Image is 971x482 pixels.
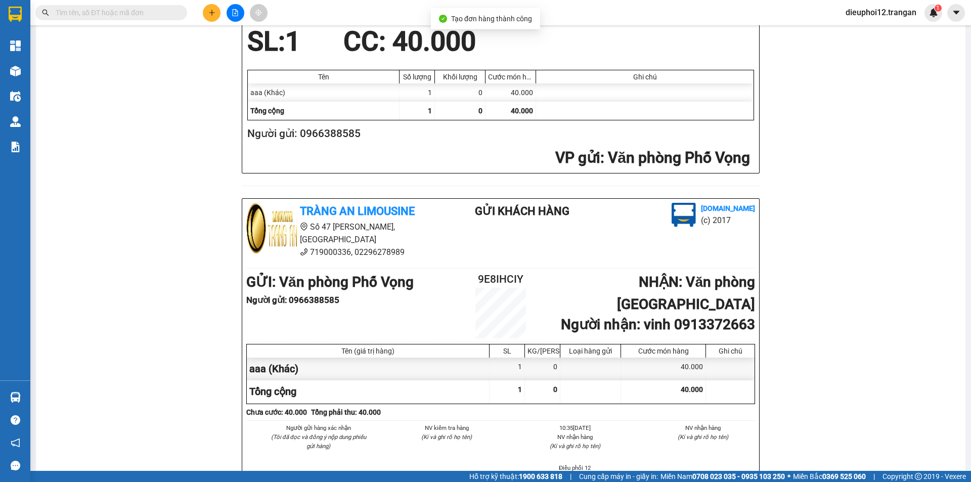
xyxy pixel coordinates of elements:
[475,205,569,217] b: Gửi khách hàng
[579,471,658,482] span: Cung cấp máy in - giấy in:
[837,6,924,19] span: dieuphoi12.trangan
[488,73,533,81] div: Cước món hàng
[247,358,490,380] div: aaa (Khác)
[10,40,21,51] img: dashboard-icon
[624,347,703,355] div: Cước món hàng
[337,26,482,57] div: CC : 40.000
[11,461,20,470] span: message
[478,107,482,115] span: 0
[915,473,922,480] span: copyright
[660,471,785,482] span: Miền Nam
[621,358,706,380] div: 40.000
[523,463,627,472] li: Điều phối 12
[246,246,434,258] li: 719000336, 02296278989
[9,7,22,22] img: logo-vxr
[247,125,750,142] h2: Người gửi: 0966388585
[793,471,866,482] span: Miền Bắc
[451,15,532,23] span: Tạo đơn hàng thành công
[947,4,965,22] button: caret-down
[437,73,482,81] div: Khối lượng
[271,433,366,450] i: (Tôi đã đọc và đồng ý nộp dung phiếu gửi hàng)
[527,347,557,355] div: KG/[PERSON_NAME]
[249,347,487,355] div: Tên (giá trị hàng)
[709,347,752,355] div: Ghi chú
[563,347,618,355] div: Loại hàng gửi
[518,385,522,393] span: 1
[672,203,696,227] img: logo.jpg
[300,248,308,256] span: phone
[519,472,562,480] strong: 1900 633 818
[255,9,262,16] span: aim
[248,83,400,102] div: aaa (Khác)
[539,73,751,81] div: Ghi chú
[490,358,525,380] div: 1
[11,438,20,448] span: notification
[250,73,396,81] div: Tên
[421,433,472,441] i: (Kí và ghi rõ họ tên)
[701,204,755,212] b: [DOMAIN_NAME]
[246,203,297,253] img: logo.jpg
[617,274,755,313] b: NHẬN : Văn phòng [GEOGRAPHIC_DATA]
[42,9,49,16] span: search
[511,107,533,115] span: 40.000
[701,214,755,227] li: (c) 2017
[300,205,415,217] b: Tràng An Limousine
[247,148,750,168] h2: : Văn phòng Phố Vọng
[10,66,21,76] img: warehouse-icon
[523,423,627,432] li: 10:35[DATE]
[250,107,284,115] span: Tổng cộng
[492,347,522,355] div: SL
[553,385,557,393] span: 0
[428,107,432,115] span: 1
[203,4,220,22] button: plus
[651,423,756,432] li: NV nhận hàng
[249,385,296,398] span: Tổng cộng
[285,26,300,57] span: 1
[523,432,627,442] li: NV nhận hàng
[400,83,435,102] div: 1
[246,408,307,416] b: Chưa cước : 40.000
[822,472,866,480] strong: 0369 525 060
[227,4,244,22] button: file-add
[300,223,308,231] span: environment
[485,83,536,102] div: 40.000
[247,26,285,57] span: SL:
[395,423,499,432] li: NV kiểm tra hàng
[56,7,175,18] input: Tìm tên, số ĐT hoặc mã đơn
[935,5,942,12] sup: 1
[952,8,961,17] span: caret-down
[439,15,447,23] span: check-circle
[929,8,938,17] img: icon-new-feature
[250,4,268,22] button: aim
[267,423,371,432] li: Người gửi hàng xác nhận
[681,385,703,393] span: 40.000
[570,471,571,482] span: |
[561,316,755,333] b: Người nhận : vinh 0913372663
[10,116,21,127] img: warehouse-icon
[311,408,381,416] b: Tổng phải thu: 40.000
[246,221,434,246] li: Số 47 [PERSON_NAME], [GEOGRAPHIC_DATA]
[435,83,485,102] div: 0
[469,471,562,482] span: Hỗ trợ kỹ thuật:
[555,149,600,166] span: VP gửi
[525,358,560,380] div: 0
[10,91,21,102] img: warehouse-icon
[936,5,940,12] span: 1
[11,415,20,425] span: question-circle
[550,443,600,450] i: (Kí và ghi rõ họ tên)
[402,73,432,81] div: Số lượng
[246,295,339,305] b: Người gửi : 0966388585
[246,274,414,290] b: GỬI : Văn phòng Phố Vọng
[10,392,21,403] img: warehouse-icon
[787,474,790,478] span: ⚪️
[873,471,875,482] span: |
[208,9,215,16] span: plus
[458,271,543,288] h2: 9E8IHCIY
[232,9,239,16] span: file-add
[678,433,728,441] i: (Kí và ghi rõ họ tên)
[692,472,785,480] strong: 0708 023 035 - 0935 103 250
[10,142,21,152] img: solution-icon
